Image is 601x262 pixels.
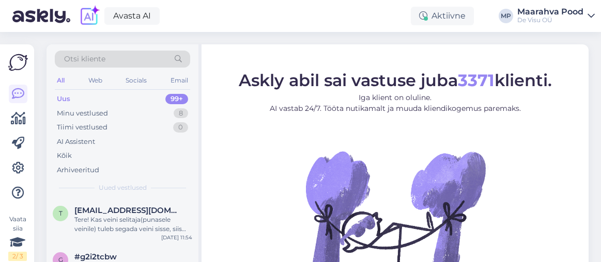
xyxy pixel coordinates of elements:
[55,74,67,87] div: All
[517,8,583,16] div: Maarahva Pood
[57,94,70,104] div: Uus
[168,74,190,87] div: Email
[57,151,72,161] div: Kõik
[79,5,100,27] img: explore-ai
[124,74,149,87] div: Socials
[173,122,188,133] div: 0
[104,7,160,25] a: Avasta AI
[8,252,27,261] div: 2 / 3
[8,215,27,261] div: Vaata siia
[411,7,474,25] div: Aktiivne
[57,108,108,119] div: Minu vestlused
[59,209,63,217] span: t
[99,183,147,192] span: Uued vestlused
[458,70,495,90] b: 3371
[57,165,99,175] div: Arhiveeritud
[74,215,192,234] div: Tere! Kas veini selitaja(punasele veinile) tuleb segada veini sisse, siis lasta nädal seista [PER...
[174,108,188,119] div: 8
[517,8,595,24] a: Maarahva PoodDe Visu OÜ
[74,206,182,215] span: taimi105@hotmail.com
[239,92,552,114] p: Iga klient on oluline. AI vastab 24/7. Tööta nutikamalt ja muuda kliendikogemus paremaks.
[161,234,192,241] div: [DATE] 11:54
[57,122,107,133] div: Tiimi vestlused
[499,9,513,23] div: MP
[74,252,117,261] span: #g2i2tcbw
[8,53,28,72] img: Askly Logo
[86,74,104,87] div: Web
[57,137,95,147] div: AI Assistent
[64,54,105,64] span: Otsi kliente
[165,94,188,104] div: 99+
[239,70,552,90] span: Askly abil sai vastuse juba klienti.
[517,16,583,24] div: De Visu OÜ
